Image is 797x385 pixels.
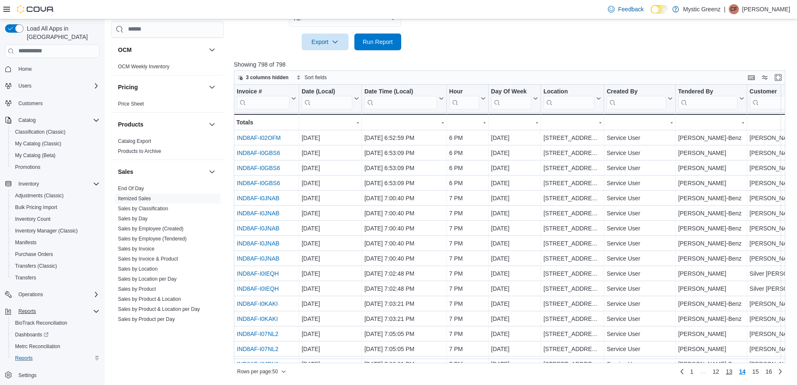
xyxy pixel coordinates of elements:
[302,88,352,109] div: Date (Local)
[449,238,485,248] div: 7 PM
[111,62,224,75] div: OCM
[2,63,103,75] button: Home
[491,193,538,203] div: [DATE]
[678,88,744,109] button: Tendered By
[8,202,103,213] button: Bulk Pricing Import
[749,365,762,378] a: Page 15 of 16
[8,341,103,352] button: Metrc Reconciliation
[118,196,151,202] a: Itemized Sales
[15,115,100,125] span: Catalog
[8,352,103,364] button: Reports
[8,317,103,329] button: BioTrack Reconciliation
[12,273,39,283] a: Transfers
[607,133,673,143] div: Service User
[302,88,359,109] button: Date (Local)
[17,5,54,13] img: Cova
[449,223,485,233] div: 7 PM
[543,178,601,188] div: [STREET_ADDRESS]
[118,206,168,212] a: Sales by Classification
[12,261,100,271] span: Transfers (Classic)
[491,223,538,233] div: [DATE]
[678,238,744,248] div: [PERSON_NAME]-Benz
[15,251,53,258] span: Purchase Orders
[118,225,184,232] span: Sales by Employee (Created)
[678,148,744,158] div: [PERSON_NAME]
[302,253,359,264] div: [DATE]
[302,34,349,50] button: Export
[678,253,744,264] div: [PERSON_NAME]-Benz
[607,117,673,127] div: -
[364,253,444,264] div: [DATE] 7:00:40 PM
[293,72,330,83] button: Sort fields
[118,216,148,222] a: Sales by Day
[364,88,444,109] button: Date Time (Local)
[12,191,67,201] a: Adjustments (Classic)
[237,88,290,96] div: Invoice #
[607,238,673,248] div: Service User
[118,266,158,272] a: Sales by Location
[607,88,673,109] button: Created By
[15,227,78,234] span: Inventory Manager (Classic)
[118,83,138,91] h3: Pricing
[118,168,205,176] button: Sales
[543,88,595,96] div: Location
[607,148,673,158] div: Service User
[2,369,103,381] button: Settings
[118,101,144,107] a: Price Sheet
[678,178,744,188] div: [PERSON_NAME]
[237,361,279,367] a: IND8AF-I0JPN1
[237,180,280,186] a: IND8AF-I0GBS6
[12,238,40,248] a: Manifests
[118,186,144,191] a: End Of Day
[8,329,103,341] a: Dashboards
[8,248,103,260] button: Purchase Orders
[449,148,485,158] div: 6 PM
[18,291,43,298] span: Operations
[118,276,177,282] a: Sales by Location per Day
[543,133,601,143] div: [STREET_ADDRESS]
[678,88,738,109] div: Tendered By
[15,64,35,74] a: Home
[18,117,36,124] span: Catalog
[678,193,744,203] div: [PERSON_NAME]-Benz
[8,150,103,161] button: My Catalog (Beta)
[237,195,279,202] a: IND8AF-I0JNAB
[730,4,737,14] span: CF
[15,306,39,316] button: Reports
[709,365,723,378] a: Page 12 of 16
[12,353,100,363] span: Reports
[364,208,444,218] div: [DATE] 7:00:40 PM
[12,353,36,363] a: Reports
[2,289,103,300] button: Operations
[607,88,666,96] div: Created By
[15,239,36,246] span: Manifests
[449,193,485,203] div: 7 PM
[18,181,39,187] span: Inventory
[15,343,60,350] span: Metrc Reconciliation
[15,98,46,109] a: Customers
[775,367,785,377] a: Next page
[491,208,538,218] div: [DATE]
[118,46,132,54] h3: OCM
[449,88,485,109] button: Hour
[237,346,279,352] a: IND8AF-I07NL2
[302,133,359,143] div: [DATE]
[12,330,52,340] a: Dashboards
[683,4,720,14] p: Mystic Greenz
[15,370,40,380] a: Settings
[678,208,744,218] div: [PERSON_NAME]-Benz
[543,88,601,109] button: Location
[234,72,292,83] button: 3 columns hidden
[8,260,103,272] button: Transfers (Classic)
[364,178,444,188] div: [DATE] 6:53:09 PM
[118,286,156,292] a: Sales by Product
[237,331,279,337] a: IND8AF-I07NL2
[449,133,485,143] div: 6 PM
[364,223,444,233] div: [DATE] 7:00:40 PM
[364,88,437,109] div: Date Time (Local)
[8,161,103,173] button: Promotions
[543,117,601,127] div: -
[354,34,401,50] button: Run Report
[118,245,154,252] span: Sales by Invoice
[449,88,479,96] div: Hour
